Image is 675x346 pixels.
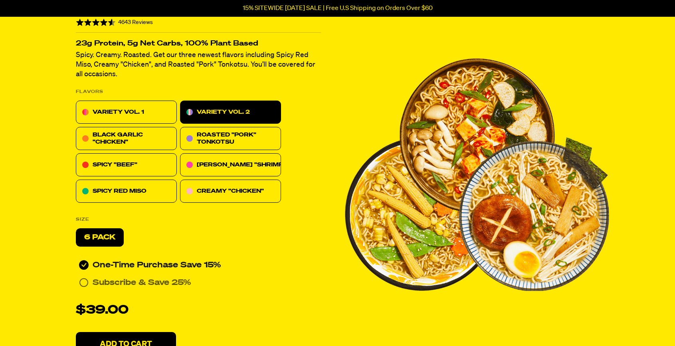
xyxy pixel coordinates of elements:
p: VARIETY VOL. 2 [197,107,250,117]
span: BLACK GARLIC "CHICKEN" [93,132,143,145]
img: 57ed4456-roasted-pork-tonkotsu.svg [186,135,193,142]
div: ROASTED "PORK" TONKOTSU [180,127,281,150]
img: icon-black-garlic-chicken.svg [82,135,89,142]
p: VARIETY VOL. 1 [93,107,144,117]
p: SPICY RED MISO [93,186,146,196]
p: [PERSON_NAME] "SHRIMP" [197,160,286,170]
p: 15% SITEWIDE [DATE] SALE | Free U.S Shipping on Orders Over $60 [243,5,433,12]
p: SPICY "BEEF" [93,160,137,170]
p: CREAMY "CHICKEN" [197,186,264,196]
img: c10dfa8e-creamy-chicken.svg [186,188,193,194]
div: VARIETY VOL. 2 [180,101,281,124]
span: One-Time Purchase Save 15% [93,261,221,269]
img: 0be15cd5-tom-youm-shrimp.svg [186,162,193,168]
img: icon-variety-vol-1.svg [82,109,89,115]
p: Spicy. Creamy. Roasted. Get our three newest flavors including Spicy Red Miso, Creamy "Chicken", ... [76,50,321,79]
p: SIZE [76,215,89,224]
div: CREAMY "CHICKEN" [180,180,281,203]
img: Batch2_Variety_Pack_Group_Bowl_Image_min.png [345,58,609,291]
div: VARIETY VOL. 1 [76,101,177,124]
div: BLACK GARLIC "CHICKEN" [76,127,177,150]
img: icon-variety-vol2.svg [186,109,193,115]
p: FLAVORS [76,87,103,97]
span: ROASTED "PORK" TONKOTSU [197,132,256,145]
p: Subscribe & Save 25% [93,278,191,287]
div: [PERSON_NAME] "SHRIMP" [180,153,281,176]
div: SPICY "BEEF" [76,153,177,176]
div: SPICY RED MISO [76,180,177,203]
img: 7abd0c97-spicy-beef.svg [82,162,89,168]
h2: 23g Protein, 5g Net Carbs, 100% Plant Based [76,41,321,46]
span: 4643 Reviews [118,20,153,25]
p: $39.00 [76,301,129,320]
img: fc2c7a02-spicy-red-miso.svg [82,188,89,194]
span: 6 Pack [84,234,115,241]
